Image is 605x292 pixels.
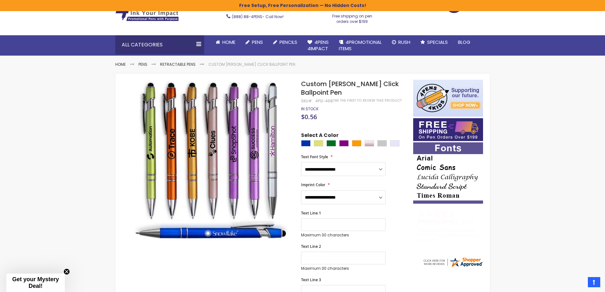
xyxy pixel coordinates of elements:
img: Custom Alex II Click Ballpoint Pen [128,79,293,244]
strong: SKU [301,98,313,104]
a: 4PROMOTIONALITEMS [334,35,387,56]
img: 4pens.com widget logo [422,256,483,268]
a: Retractable Pens [160,62,196,67]
span: Home [222,39,235,45]
span: 4PROMOTIONAL ITEMS [339,39,382,52]
span: Text Line 3 [301,277,321,282]
span: Pencils [279,39,297,45]
span: - Call Now! [232,14,284,19]
p: Maximum 30 characters [301,233,386,238]
span: Get your Mystery Deal! [12,276,59,289]
a: Pencils [268,35,302,49]
a: Blog [453,35,475,49]
span: In stock [301,106,319,112]
div: Very easy site to use boyfriend wanted me to order pens for his business [418,228,479,242]
img: font-personalization-examples [413,142,483,204]
div: Silver [377,140,387,146]
span: Specials [427,39,448,45]
span: Text Line 1 [301,210,321,216]
span: Imprint Color [301,182,325,187]
div: Free shipping on pen orders over $199 [326,11,379,24]
div: Gold [314,140,323,146]
a: 4Pens4impact [302,35,334,56]
span: [PERSON_NAME] [418,218,460,225]
a: Pens [138,62,147,67]
div: Rose Gold [365,140,374,146]
img: Free shipping on orders over $199 [413,118,483,141]
button: Close teaser [64,268,70,275]
a: Pens [240,35,268,49]
a: Specials [415,35,453,49]
a: Home [211,35,240,49]
a: Be the first to review this product [335,98,402,103]
span: OK [462,218,468,225]
div: 4PG-4687 [315,98,335,104]
img: 4pens 4 kids [413,80,483,117]
div: Lavender [390,140,400,146]
a: (888) 88-4PENS [232,14,262,19]
div: Availability [301,106,319,112]
a: 4pens.com certificate URL [422,264,483,269]
span: $0.56 [301,112,317,121]
span: 4Pens 4impact [307,39,329,52]
a: Rush [387,35,415,49]
span: - , [460,218,516,225]
div: Get your Mystery Deal!Close teaser [6,274,65,292]
div: Orange [352,140,361,146]
a: Home [115,62,126,67]
div: Green [326,140,336,146]
div: Blue [301,140,311,146]
img: 4Pens Custom Pens and Promotional Products [115,1,179,21]
div: Purple [339,140,349,146]
span: Rush [398,39,410,45]
p: Maximum 30 characters [301,266,386,271]
span: Text Font Style [301,154,328,160]
span: Text Line 2 [301,244,321,249]
span: Custom [PERSON_NAME] Click Ballpoint Pen [301,79,399,97]
span: Pens [252,39,263,45]
li: Custom [PERSON_NAME] Click Ballpoint Pen [208,62,295,67]
div: All Categories [115,35,204,54]
span: Blog [458,39,470,45]
span: [GEOGRAPHIC_DATA] [469,218,516,225]
span: Select A Color [301,132,339,140]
